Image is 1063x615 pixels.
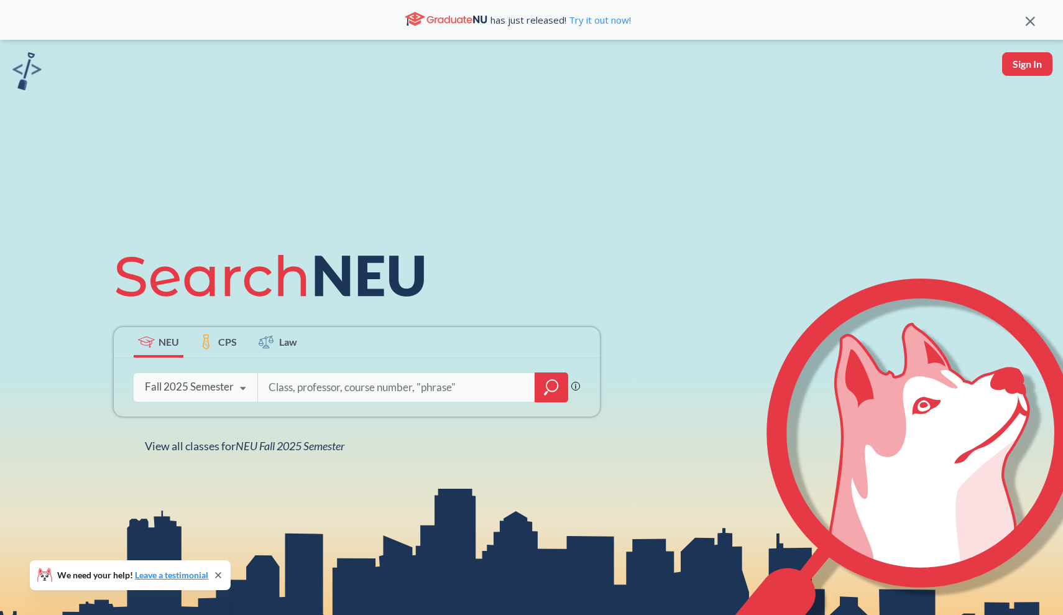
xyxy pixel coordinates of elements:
[490,13,631,27] span: has just released!
[279,335,297,349] span: Law
[12,52,42,94] a: sandbox logo
[566,14,631,26] a: Try it out now!
[135,570,208,580] a: Leave a testimonial
[145,439,344,453] span: View all classes for
[535,372,568,402] div: magnifying glass
[544,379,559,396] svg: magnifying glass
[1002,52,1052,76] button: Sign In
[57,571,208,580] span: We need your help!
[12,52,42,90] img: sandbox logo
[218,335,237,349] span: CPS
[267,374,526,400] input: Class, professor, course number, "phrase"
[159,335,179,349] span: NEU
[145,380,234,394] div: Fall 2025 Semester
[236,439,344,453] span: NEU Fall 2025 Semester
